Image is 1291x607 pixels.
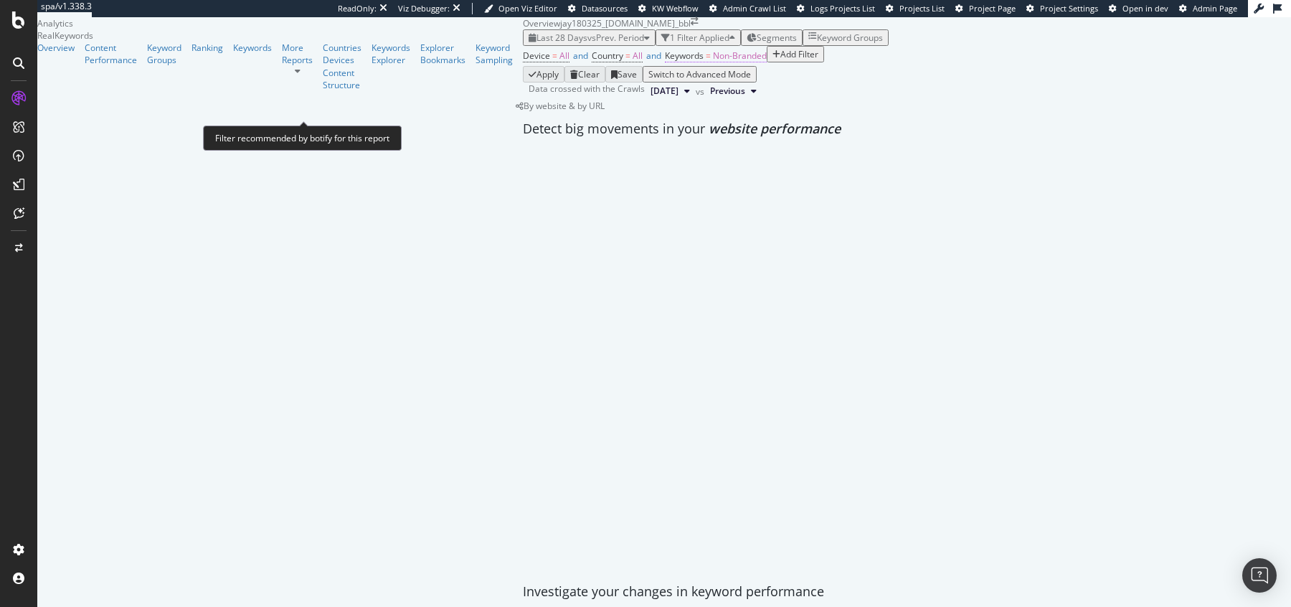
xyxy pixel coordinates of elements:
[899,3,945,14] span: Projects List
[233,42,272,54] a: Keywords
[498,3,557,14] span: Open Viz Editor
[573,50,588,62] span: and
[709,3,786,14] a: Admin Crawl List
[85,42,137,66] a: Content Performance
[648,68,751,80] div: Switch to Advanced Mode
[625,50,630,62] span: =
[536,32,587,44] span: Last 28 Days
[484,3,557,14] a: Open Viz Editor
[803,29,889,46] button: Keyword Groups
[638,3,699,14] a: KW Webflow
[37,42,75,54] a: Overview
[282,42,313,66] a: More Reports
[1026,3,1098,14] a: Project Settings
[1122,3,1168,14] span: Open in dev
[323,42,361,54] a: Countries
[645,83,696,100] button: [DATE]
[523,29,656,46] button: Last 28 DaysvsPrev. Period
[564,66,605,83] button: Clear
[652,3,699,14] span: KW Webflow
[323,67,361,79] a: Content
[767,46,824,62] button: Add Filter
[37,29,523,42] div: RealKeywords
[723,3,786,14] span: Admin Crawl List
[651,85,678,98] span: 2025 Jul. 18th
[696,85,704,98] span: vs
[524,100,605,112] span: By website & by URL
[37,17,523,29] div: Analytics
[969,3,1016,14] span: Project Page
[670,32,729,44] div: 1 Filter Applied
[568,3,628,14] a: Datasources
[523,120,1291,138] div: Detect big movements in your
[1040,3,1098,14] span: Project Settings
[323,54,361,66] a: Devices
[810,3,875,14] span: Logs Projects List
[757,32,797,44] span: Segments
[560,17,691,29] div: jay180325_[DOMAIN_NAME]_bbl
[147,42,181,66] a: Keyword Groups
[713,50,767,62] span: Non-Branded
[582,3,628,14] span: Datasources
[704,83,762,100] button: Previous
[1179,3,1237,14] a: Admin Page
[523,50,550,62] span: Device
[741,29,803,46] button: Segments
[633,50,643,62] span: All
[529,83,645,100] div: Data crossed with the Crawls
[559,50,569,62] span: All
[646,50,661,62] span: and
[618,68,637,80] div: Save
[691,17,699,26] div: arrow-right-arrow-left
[420,42,465,66] a: Explorer Bookmarks
[592,50,623,62] span: Country
[476,42,513,66] a: Keyword Sampling
[1109,3,1168,14] a: Open in dev
[817,32,883,44] div: Keyword Groups
[780,48,818,60] div: Add Filter
[706,50,711,62] span: =
[665,50,704,62] span: Keywords
[709,120,841,137] span: website performance
[523,66,564,83] button: Apply
[523,17,560,29] div: Overview
[372,42,410,66] a: Keywords Explorer
[605,66,643,83] button: Save
[552,50,557,62] span: =
[516,100,605,112] div: legacy label
[656,29,741,46] button: 1 Filter Applied
[587,32,644,44] span: vs Prev. Period
[886,3,945,14] a: Projects List
[797,3,875,14] a: Logs Projects List
[203,126,402,151] div: Filter recommended by botify for this report
[643,66,757,83] button: Switch to Advanced Mode
[338,3,377,14] div: ReadOnly:
[578,68,600,80] div: Clear
[398,3,450,14] div: Viz Debugger:
[710,85,745,98] span: Previous
[536,68,559,80] div: Apply
[191,42,223,54] a: Ranking
[323,79,361,91] a: Structure
[1242,558,1277,593] div: Open Intercom Messenger
[523,583,1291,601] div: Investigate your changes in keyword performance
[955,3,1016,14] a: Project Page
[1193,3,1237,14] span: Admin Page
